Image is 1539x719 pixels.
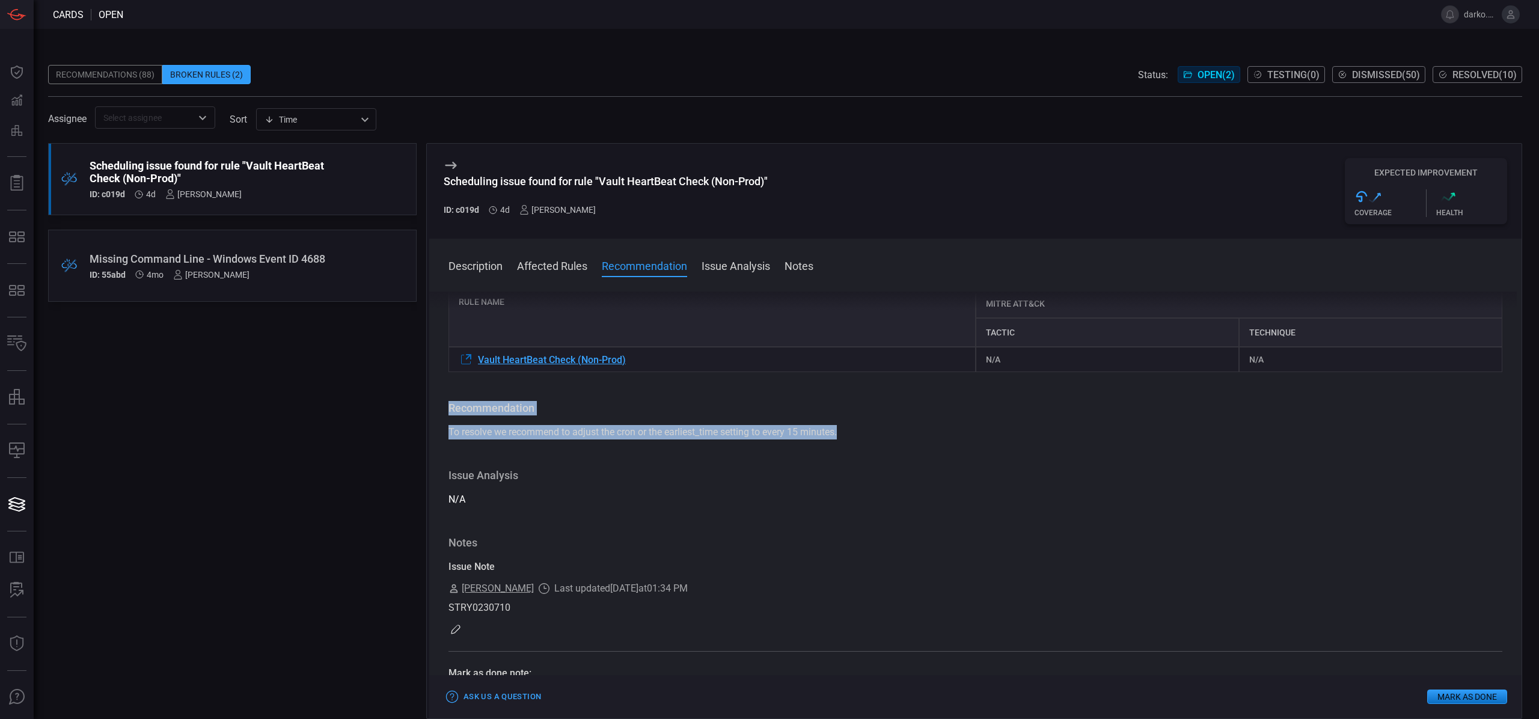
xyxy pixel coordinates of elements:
h3: Notes [448,536,1502,550]
span: [PERSON_NAME] [462,581,534,596]
span: Oct 05, 2025 3:18 PM [500,205,510,215]
h5: Expected Improvement [1345,168,1507,177]
label: sort [230,114,247,125]
button: Resolved(10) [1433,66,1522,83]
div: STRY0230710 [448,601,1502,615]
button: Open [194,109,211,126]
button: MITRE - Exposures [2,222,31,251]
span: Resolved ( 10 ) [1452,69,1517,81]
div: Scheduling issue found for rule "Vault HeartBeat Check (Non-Prod)" [444,175,768,188]
button: Dashboard [2,58,31,87]
span: Last updated [DATE] at 01:34 PM [554,581,688,596]
button: Inventory [2,329,31,358]
button: Description [448,258,503,272]
button: Notes [785,258,813,272]
button: ALERT ANALYSIS [2,576,31,605]
h5: ID: c019d [90,189,125,199]
div: Health [1436,209,1508,217]
span: darko.blagojevic [1464,10,1497,19]
button: Cards [2,490,31,519]
div: N/A [448,468,1502,507]
div: Recommendations (88) [48,65,162,84]
button: MITRE - Detection Posture [2,276,31,305]
button: Recommendation [602,258,687,272]
span: open [99,9,123,20]
div: [PERSON_NAME] [173,270,249,280]
div: [PERSON_NAME] [165,189,242,199]
h5: ID: c019d [444,205,479,215]
span: Jun 10, 2025 5:47 PM [147,270,164,280]
button: Ask Us a Question [444,688,544,706]
a: Vault HeartBeat Check (Non-Prod) [459,352,626,367]
button: Issue Analysis [702,258,770,272]
span: Assignee [48,113,87,124]
div: N/A [1239,347,1502,372]
div: N/A [976,347,1239,372]
div: Technique [1239,318,1502,347]
span: Dismissed ( 50 ) [1352,69,1420,81]
button: Ask Us A Question [2,683,31,712]
span: Cards [53,9,84,20]
button: Compliance Monitoring [2,436,31,465]
div: Tactic [976,318,1239,347]
div: Rule Name [448,289,976,347]
div: Broken Rules (2) [162,65,251,84]
span: To resolve we recommend to adjust the cron or the earliest_time setting to every 15 minutes. [448,426,837,438]
button: Detections [2,87,31,115]
h3: Recommendation [448,401,1502,415]
div: Scheduling issue found for rule "Vault HeartBeat Check (Non-Prod)" [90,159,329,185]
button: Open(2) [1178,66,1240,83]
button: Rule Catalog [2,543,31,572]
button: Affected Rules [517,258,587,272]
button: Mark as Done [1427,690,1507,704]
div: Coverage [1354,209,1426,217]
button: Threat Intelligence [2,629,31,658]
span: Testing ( 0 ) [1267,69,1320,81]
div: Time [265,114,357,126]
span: Status: [1138,69,1168,81]
button: Testing(0) [1247,66,1325,83]
button: Reports [2,169,31,198]
input: Select assignee [99,110,192,125]
h3: Issue Analysis [448,468,1502,483]
button: Preventions [2,115,31,144]
span: Vault HeartBeat Check (Non-Prod) [478,354,626,366]
span: Oct 05, 2025 3:18 PM [146,189,156,199]
div: Missing Command Line - Windows Event ID 4688 [90,252,329,265]
button: assets [2,383,31,412]
div: Mark as done note: [448,666,1502,681]
span: Open ( 2 ) [1198,69,1235,81]
div: Issue Note [448,560,1502,574]
button: Dismissed(50) [1332,66,1425,83]
h5: ID: 55abd [90,270,126,280]
div: [PERSON_NAME] [519,205,596,215]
